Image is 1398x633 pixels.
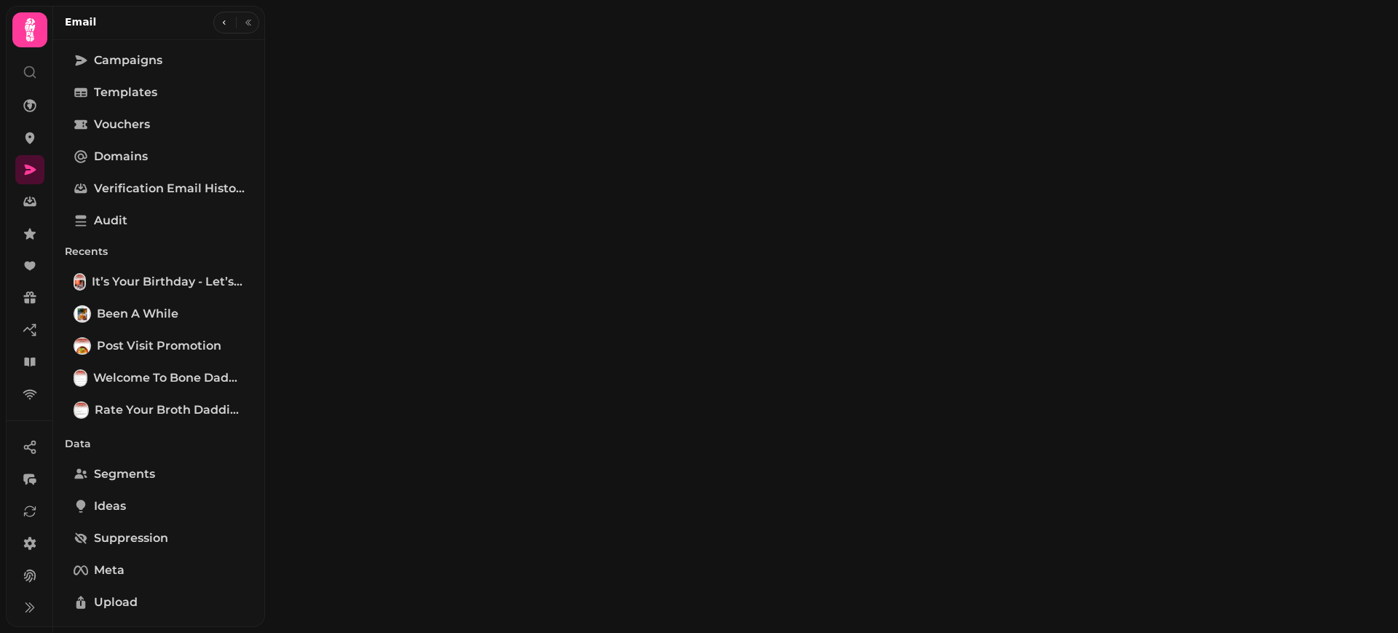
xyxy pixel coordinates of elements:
span: Campaigns [94,52,162,69]
a: Rate your Broth Daddies visit!Rate your Broth Daddies visit! [65,396,253,425]
span: Welcome to Bone Daddies Soho! [93,369,245,387]
a: Welcome to Bone Daddies Soho!Welcome to Bone Daddies Soho! [65,363,253,393]
span: Meta [94,562,125,579]
span: Ideas [94,498,126,515]
span: Been a While [97,305,178,323]
img: Welcome to Bone Daddies Soho! [75,371,86,385]
a: Campaigns [65,46,253,75]
span: Domains [94,148,148,165]
p: Data [65,430,253,457]
h2: Email [65,15,96,29]
a: Suppression [65,524,253,553]
span: Audit [94,212,127,229]
a: Been a WhileBeen a While [65,299,253,329]
p: Recents [65,238,253,264]
span: post visit promotion [97,337,221,355]
a: Vouchers [65,110,253,139]
span: Verification email history [94,180,245,197]
span: Upload [94,594,138,611]
a: Domains [65,142,253,171]
span: Vouchers [94,116,150,133]
a: Upload [65,588,253,617]
span: Segments [94,465,155,483]
span: Suppression [94,530,168,547]
img: Been a While [75,307,90,321]
a: Meta [65,556,253,585]
a: Ideas [65,492,253,521]
img: post visit promotion [75,339,90,353]
span: Rate your Broth Daddies visit! [95,401,245,419]
a: Verification email history [65,174,253,203]
a: It’s your birthday - let’s make it saucy!It’s your birthday - let’s make it saucy! [65,267,253,296]
span: Templates [94,84,157,101]
a: Templates [65,78,253,107]
a: Segments [65,460,253,489]
img: It’s your birthday - let’s make it saucy! [75,275,84,289]
img: Rate your Broth Daddies visit! [75,403,87,417]
span: It’s your birthday - let’s make it saucy! [92,273,245,291]
a: Audit [65,206,253,235]
a: post visit promotionpost visit promotion [65,331,253,361]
